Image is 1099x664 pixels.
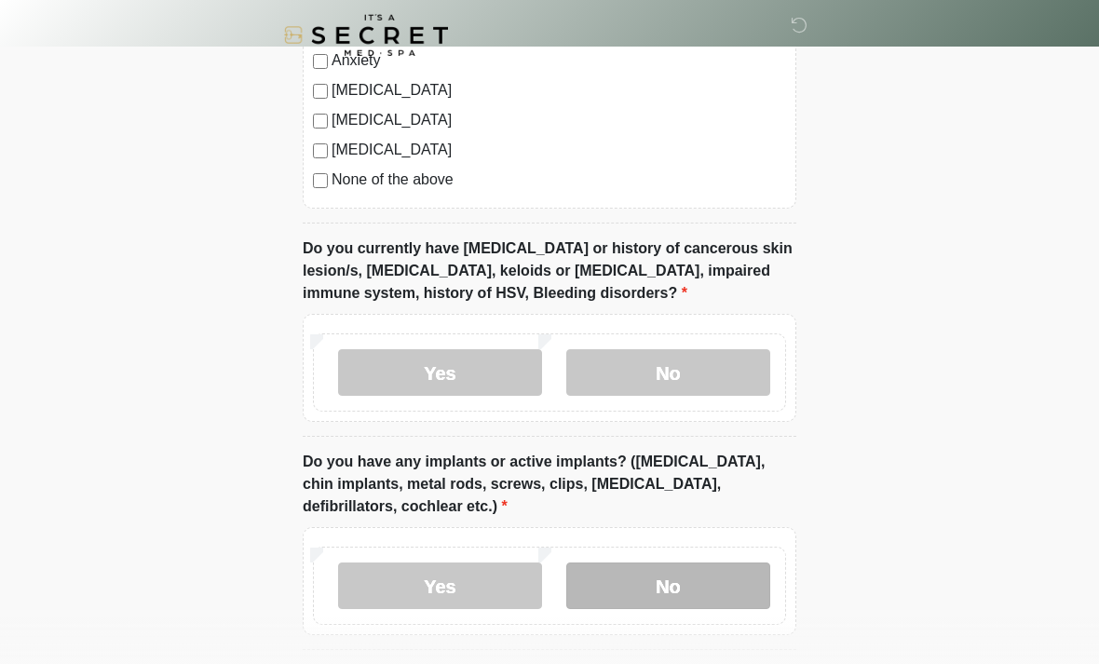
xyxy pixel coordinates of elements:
[303,237,796,305] label: Do you currently have [MEDICAL_DATA] or history of cancerous skin lesion/s, [MEDICAL_DATA], keloi...
[338,562,542,609] label: Yes
[313,173,328,188] input: None of the above
[313,84,328,99] input: [MEDICAL_DATA]
[338,349,542,396] label: Yes
[284,14,448,56] img: It's A Secret Med Spa Logo
[566,562,770,609] label: No
[303,451,796,518] label: Do you have any implants or active implants? ([MEDICAL_DATA], chin implants, metal rods, screws, ...
[332,139,786,161] label: [MEDICAL_DATA]
[313,143,328,158] input: [MEDICAL_DATA]
[313,114,328,129] input: [MEDICAL_DATA]
[332,79,786,102] label: [MEDICAL_DATA]
[332,109,786,131] label: [MEDICAL_DATA]
[332,169,786,191] label: None of the above
[566,349,770,396] label: No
